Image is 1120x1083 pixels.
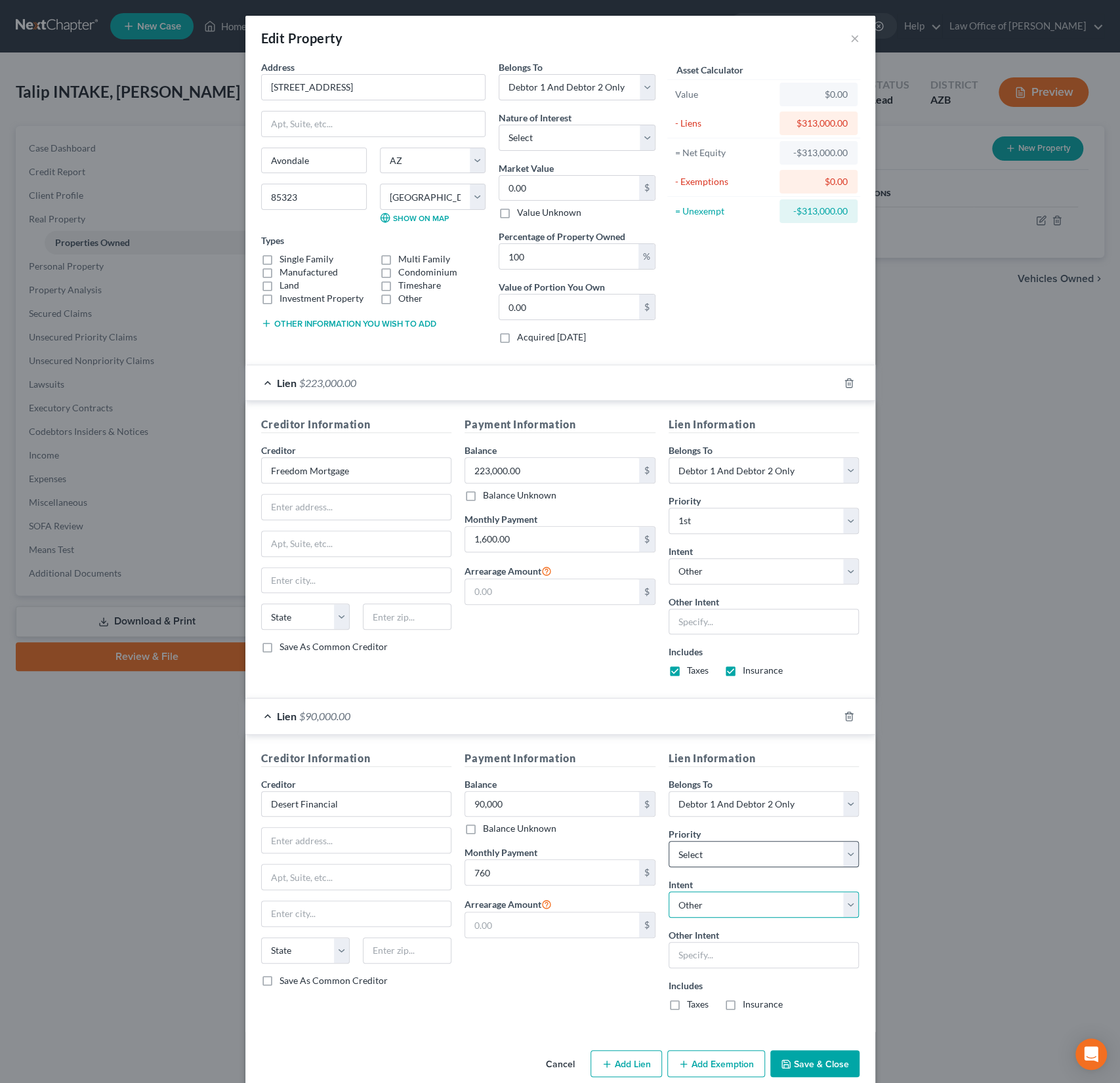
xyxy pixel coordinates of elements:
label: Manufactured [280,266,338,279]
span: $90,000.00 [299,710,350,722]
input: Specify... [669,942,860,968]
label: Includes [669,979,860,992]
label: Monthly Payment [465,846,537,859]
input: Specify... [669,609,860,635]
label: Arrearage Amount [465,896,552,912]
label: Types [261,234,284,247]
span: Priority [669,495,701,506]
span: Priority [669,828,701,840]
label: Other [398,292,423,305]
span: Creditor [261,445,296,456]
label: Investment Property [280,292,363,305]
label: Arrearage Amount [465,563,552,579]
div: -$313,000.00 [790,146,847,159]
label: Includes [669,645,860,659]
h5: Lien Information [669,417,860,433]
label: Insurance [743,998,783,1011]
a: Show on Map [380,213,449,223]
label: Multi Family [398,253,450,266]
span: Belongs To [499,62,543,73]
input: Apt, Suite, etc... [262,865,451,889]
label: Other Intent [669,928,719,942]
input: 0.00 [465,527,639,552]
input: Enter zip... [261,184,367,210]
input: Enter city... [262,901,451,926]
div: Edit Property [261,29,343,47]
input: 0.00 [465,579,639,604]
div: Open Intercom Messenger [1075,1038,1107,1070]
button: Save & Close [770,1050,860,1078]
label: Taxes [687,998,709,1011]
div: $ [639,579,655,604]
button: Add Lien [591,1050,662,1078]
div: Value [675,88,774,101]
span: Belongs To [669,445,713,456]
input: Apt, Suite, etc... [262,112,485,136]
button: × [850,30,860,46]
span: Address [261,62,295,73]
label: Intent [669,878,693,891]
button: Cancel [535,1052,585,1078]
label: Timeshare [398,279,441,292]
span: Lien [277,710,297,722]
label: Intent [669,544,693,558]
div: % [638,244,655,269]
div: = Unexempt [675,205,774,218]
label: Nature of Interest [499,111,571,125]
input: 0.00 [465,912,639,937]
span: Belongs To [669,779,713,790]
label: Balance Unknown [483,489,556,502]
input: 0.00 [465,458,639,483]
label: Taxes [687,664,709,677]
span: Lien [277,377,297,389]
div: $ [639,295,655,319]
div: = Net Equity [675,146,774,159]
span: Creditor [261,779,296,790]
div: $ [639,527,655,552]
label: Single Family [280,253,333,266]
input: 0.00 [465,792,639,817]
div: - Liens [675,117,774,130]
label: Insurance [743,664,783,677]
div: $ [639,458,655,483]
label: Value Unknown [517,206,581,219]
label: Value of Portion You Own [499,280,605,294]
label: Balance Unknown [483,822,556,835]
div: $ [639,912,655,937]
h5: Payment Information [465,750,655,767]
label: Condominium [398,266,457,279]
input: Enter city... [262,148,366,173]
div: $ [639,792,655,817]
input: 0.00 [465,860,639,885]
label: Save As Common Creditor [280,640,388,653]
input: 0.00 [499,295,639,319]
div: $313,000.00 [790,117,847,130]
input: Enter address... [262,828,451,853]
label: Monthly Payment [465,512,537,526]
label: Other Intent [669,595,719,609]
div: $ [639,860,655,885]
label: Save As Common Creditor [280,974,388,987]
label: Percentage of Property Owned [499,230,625,243]
input: Enter address... [262,495,451,520]
button: Other information you wish to add [261,318,436,329]
input: Enter zip... [363,937,451,964]
span: $223,000.00 [299,377,356,389]
label: Acquired [DATE] [517,331,586,344]
input: Enter address... [262,75,485,100]
h5: Creditor Information [261,417,452,433]
h5: Payment Information [465,417,655,433]
input: 0.00 [499,244,638,269]
input: Apt, Suite, etc... [262,531,451,556]
div: - Exemptions [675,175,774,188]
div: -$313,000.00 [790,205,847,218]
div: $0.00 [790,175,847,188]
label: Land [280,279,299,292]
div: $0.00 [790,88,847,101]
input: Enter zip... [363,603,451,630]
h5: Lien Information [669,750,860,767]
button: Add Exemption [667,1050,765,1078]
label: Asset Calculator [676,63,743,77]
label: Market Value [499,161,554,175]
input: 0.00 [499,176,639,201]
